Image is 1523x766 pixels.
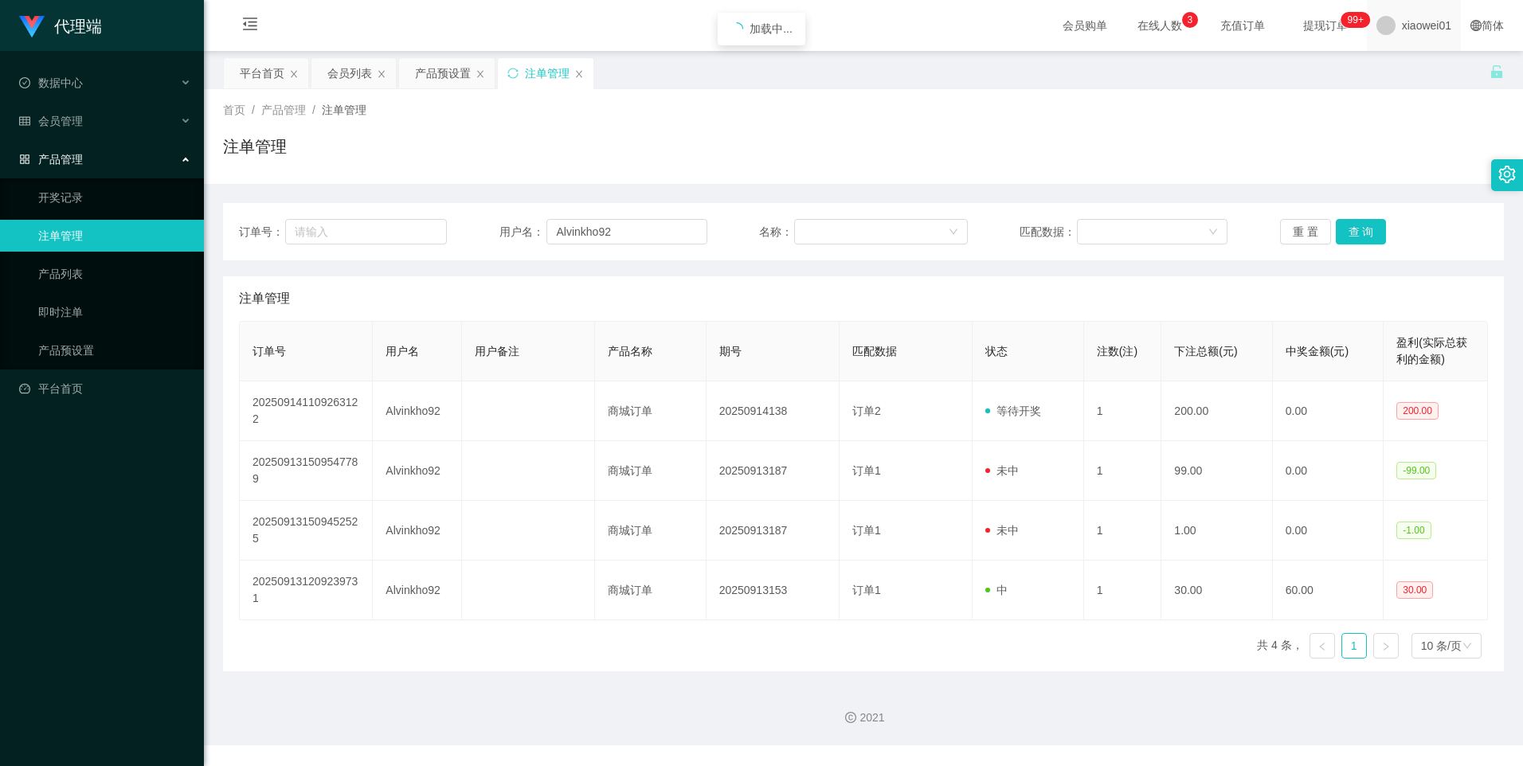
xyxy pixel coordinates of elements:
td: Alvinkho92 [373,561,462,620]
td: 20250913153 [707,561,840,620]
i: 图标: close [476,69,485,79]
span: 匹配数据 [852,345,897,358]
button: 重 置 [1280,219,1331,244]
td: 0.00 [1273,501,1384,561]
td: 200.00 [1161,381,1272,441]
p: 3 [1187,12,1192,28]
sup: 1193 [1341,12,1370,28]
span: 下注总额(元) [1174,345,1237,358]
a: 代理端 [19,19,102,32]
a: 注单管理 [38,220,191,252]
i: icon: loading [730,22,743,35]
sup: 3 [1182,12,1198,28]
i: 图标: sync [507,68,519,79]
td: 1.00 [1161,501,1272,561]
td: 20250913187 [707,501,840,561]
h1: 注单管理 [223,135,287,158]
span: 数据中心 [19,76,83,89]
span: 加载中... [750,22,793,35]
span: 用户名： [499,224,547,240]
i: 图标: setting [1498,166,1516,183]
li: 共 4 条， [1257,633,1303,659]
i: 图标: down [949,227,958,238]
td: 商城订单 [595,441,706,501]
span: / [312,104,315,116]
span: 订单号 [253,345,286,358]
td: 202509141109263122 [240,381,373,441]
div: 会员列表 [327,58,372,88]
td: Alvinkho92 [373,441,462,501]
td: 1 [1084,561,1162,620]
td: 商城订单 [595,561,706,620]
span: 注单管理 [322,104,366,116]
span: 产品管理 [261,104,306,116]
div: 2021 [217,709,1510,726]
li: 上一页 [1310,633,1335,659]
i: 图标: global [1470,20,1482,31]
i: 图标: down [1462,641,1472,652]
li: 下一页 [1373,633,1399,659]
a: 即时注单 [38,296,191,328]
li: 1 [1341,633,1367,659]
span: 等待开奖 [985,404,1041,417]
a: 开奖记录 [38,182,191,213]
i: 图标: down [1208,227,1218,238]
td: 99.00 [1161,441,1272,501]
span: 200.00 [1396,402,1439,420]
td: 202509131509547789 [240,441,373,501]
span: 未中 [985,524,1019,537]
span: 订单1 [852,464,881,477]
button: 查 询 [1336,219,1387,244]
div: 注单管理 [525,58,570,88]
td: 30.00 [1161,561,1272,620]
span: 匹配数据： [1020,224,1077,240]
input: 请输入 [285,219,447,244]
i: 图标: unlock [1490,64,1504,79]
i: 图标: table [19,115,30,127]
img: logo.9652507e.png [19,16,45,38]
span: -1.00 [1396,522,1431,539]
td: 商城订单 [595,501,706,561]
span: 充值订单 [1212,20,1273,31]
span: 会员管理 [19,115,83,127]
span: 用户备注 [475,345,519,358]
span: 注数(注) [1097,345,1137,358]
span: 未中 [985,464,1019,477]
i: 图标: check-circle-o [19,77,30,88]
i: 图标: copyright [845,712,856,723]
i: 图标: close [377,69,386,79]
i: 图标: appstore-o [19,154,30,165]
span: 在线人数 [1130,20,1190,31]
span: 用户名 [386,345,419,358]
span: / [252,104,255,116]
td: 202509131509452525 [240,501,373,561]
td: Alvinkho92 [373,501,462,561]
td: 202509131209239731 [240,561,373,620]
td: 1 [1084,501,1162,561]
span: -99.00 [1396,462,1436,479]
span: 中 [985,584,1008,596]
h1: 代理端 [54,1,102,52]
td: 0.00 [1273,441,1384,501]
span: 状态 [985,345,1008,358]
span: 产品名称 [608,345,652,358]
td: 20250914138 [707,381,840,441]
td: 商城订单 [595,381,706,441]
td: 20250913187 [707,441,840,501]
span: 注单管理 [239,289,290,308]
span: 产品管理 [19,153,83,166]
span: 中奖金额(元) [1286,345,1349,358]
i: 图标: close [574,69,584,79]
td: Alvinkho92 [373,381,462,441]
span: 订单号： [239,224,285,240]
div: 10 条/页 [1421,634,1462,658]
span: 提现订单 [1295,20,1356,31]
div: 平台首页 [240,58,284,88]
i: 图标: left [1317,642,1327,651]
a: 产品列表 [38,258,191,290]
a: 图标: dashboard平台首页 [19,373,191,404]
i: 图标: close [289,69,299,79]
span: 期号 [719,345,742,358]
td: 60.00 [1273,561,1384,620]
i: 图标: menu-fold [223,1,277,52]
